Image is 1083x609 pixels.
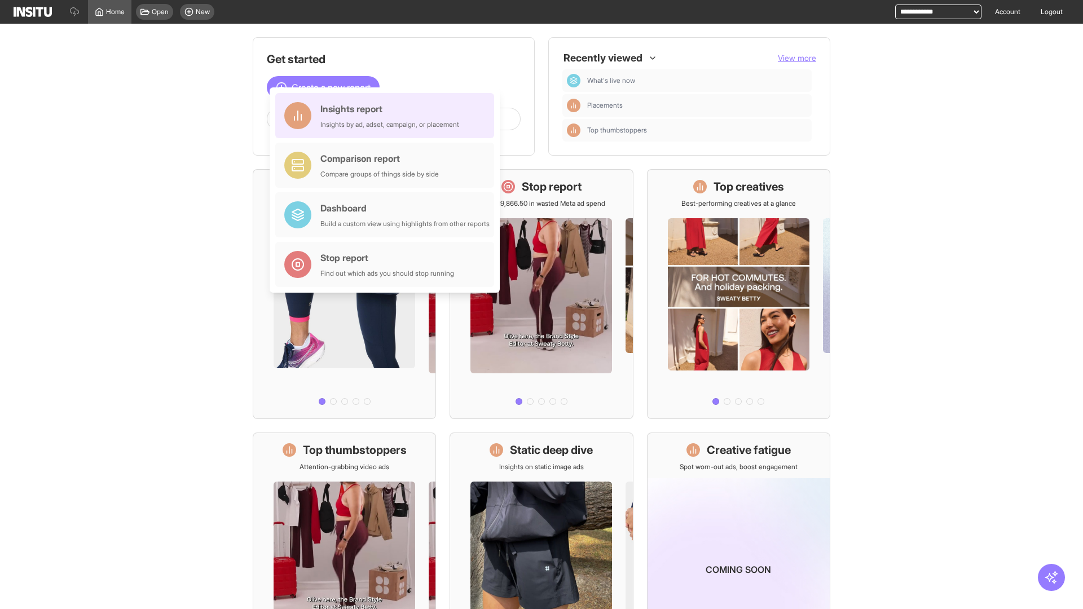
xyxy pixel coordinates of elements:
[320,201,490,215] div: Dashboard
[303,442,407,458] h1: Top thumbstoppers
[587,76,635,85] span: What's live now
[14,7,52,17] img: Logo
[587,126,807,135] span: Top thumbstoppers
[267,76,380,99] button: Create a new report
[587,101,623,110] span: Placements
[267,51,521,67] h1: Get started
[778,53,816,63] span: View more
[510,442,593,458] h1: Static deep dive
[499,462,584,471] p: Insights on static image ads
[778,52,816,64] button: View more
[300,462,389,471] p: Attention-grabbing video ads
[152,7,169,16] span: Open
[522,179,582,195] h1: Stop report
[320,102,459,116] div: Insights report
[587,101,807,110] span: Placements
[196,7,210,16] span: New
[567,123,580,137] div: Insights
[450,169,633,419] a: Stop reportSave £19,866.50 in wasted Meta ad spend
[292,81,371,94] span: Create a new report
[320,120,459,129] div: Insights by ad, adset, campaign, or placement
[320,219,490,228] div: Build a custom view using highlights from other reports
[320,152,439,165] div: Comparison report
[106,7,125,16] span: Home
[567,99,580,112] div: Insights
[567,74,580,87] div: Dashboard
[478,199,605,208] p: Save £19,866.50 in wasted Meta ad spend
[681,199,796,208] p: Best-performing creatives at a glance
[320,269,454,278] div: Find out which ads you should stop running
[253,169,436,419] a: What's live nowSee all active ads instantly
[320,170,439,179] div: Compare groups of things side by side
[647,169,830,419] a: Top creativesBest-performing creatives at a glance
[714,179,784,195] h1: Top creatives
[587,76,807,85] span: What's live now
[320,251,454,264] div: Stop report
[587,126,647,135] span: Top thumbstoppers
